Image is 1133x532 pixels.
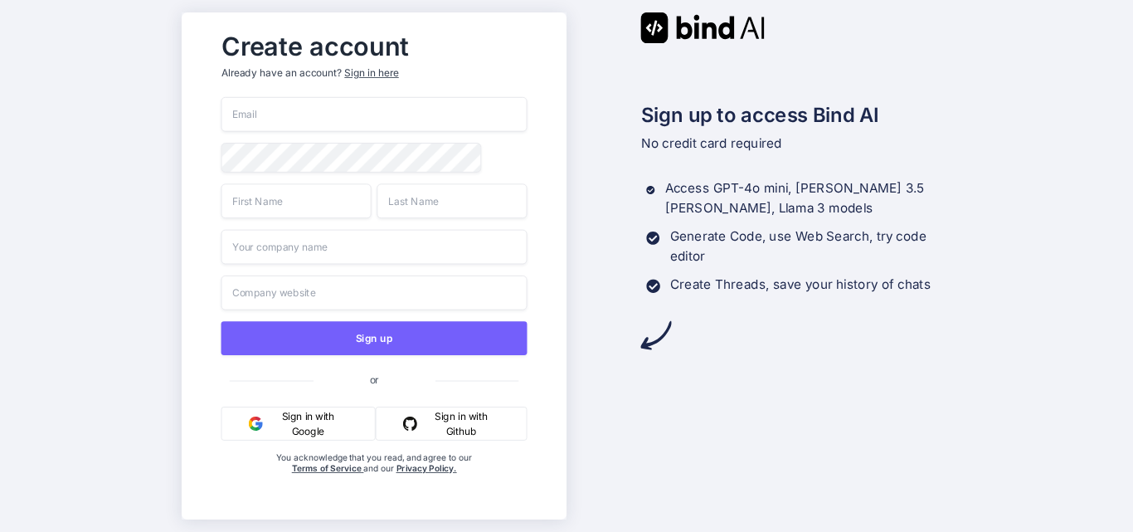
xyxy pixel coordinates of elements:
button: Sign in with Github [375,407,527,441]
img: github [402,417,416,431]
input: Company website [221,276,527,310]
img: Bind AI logo [640,12,765,43]
input: Your company name [221,230,527,265]
p: No credit card required [640,134,951,154]
img: google [248,417,262,431]
h2: Create account [221,35,527,57]
a: Terms of Service [291,463,363,474]
button: Sign in with Google [221,407,375,441]
div: Sign in here [344,66,398,81]
img: arrow [640,320,671,351]
span: or [313,362,435,397]
h2: Sign up to access Bind AI [640,100,951,129]
p: Already have an account? [221,66,527,81]
input: Email [221,97,527,132]
p: Access GPT-4o mini, [PERSON_NAME] 3.5 [PERSON_NAME], Llama 3 models [664,179,951,219]
button: Sign up [221,321,527,355]
input: Last Name [377,183,527,218]
a: Privacy Policy. [396,463,456,474]
p: Create Threads, save your history of chats [670,275,931,295]
input: First Name [221,183,371,218]
div: You acknowledge that you read, and agree to our and our [272,451,476,508]
p: Generate Code, use Web Search, try code editor [669,227,951,266]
